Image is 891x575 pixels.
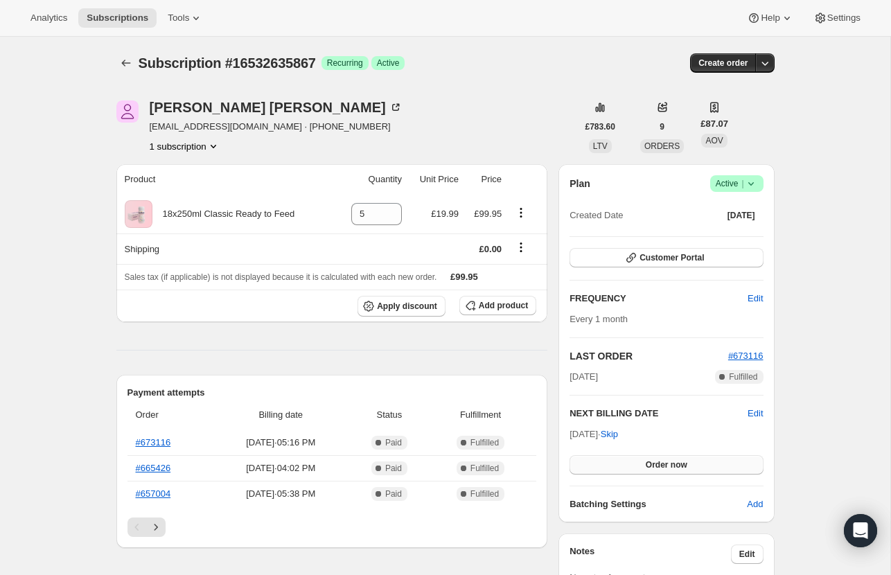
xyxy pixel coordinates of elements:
[739,287,771,310] button: Edit
[125,272,437,282] span: Sales tax (if applicable) is not displayed because it is calculated with each new order.
[761,12,779,24] span: Help
[136,437,171,448] a: #673116
[87,12,148,24] span: Subscriptions
[335,164,406,195] th: Quantity
[431,209,459,219] span: £19.99
[827,12,861,24] span: Settings
[601,427,618,441] span: Skip
[354,408,425,422] span: Status
[729,371,757,382] span: Fulfilled
[127,517,537,537] nav: Pagination
[463,164,506,195] th: Price
[127,400,212,430] th: Order
[470,488,499,499] span: Fulfilled
[116,100,139,123] span: Antonio Pacelli
[844,514,877,547] div: Open Intercom Messenger
[78,8,157,28] button: Subscriptions
[700,117,728,131] span: £87.07
[570,497,747,511] h6: Batching Settings
[377,301,437,312] span: Apply discount
[116,233,336,264] th: Shipping
[474,209,502,219] span: £99.95
[651,117,673,136] button: 9
[739,549,755,560] span: Edit
[150,120,403,134] span: [EMAIL_ADDRESS][DOMAIN_NAME] · [PHONE_NUMBER]
[570,407,748,421] h2: NEXT BILLING DATE
[479,244,502,254] span: £0.00
[136,463,171,473] a: #665426
[739,8,802,28] button: Help
[577,117,624,136] button: £783.60
[127,386,537,400] h2: Payment attempts
[705,136,723,145] span: AOV
[450,272,478,282] span: £99.95
[385,437,402,448] span: Paid
[510,240,532,255] button: Shipping actions
[739,493,771,515] button: Add
[639,252,704,263] span: Customer Portal
[433,408,528,422] span: Fulfillment
[385,488,402,499] span: Paid
[510,205,532,220] button: Product actions
[646,459,687,470] span: Order now
[570,209,623,222] span: Created Date
[570,455,763,475] button: Order now
[748,407,763,421] button: Edit
[728,351,764,361] a: #673116
[592,423,626,445] button: Skip
[168,12,189,24] span: Tools
[150,139,220,153] button: Product actions
[327,57,363,69] span: Recurring
[570,292,748,306] h2: FREQUENCY
[377,57,400,69] span: Active
[727,210,755,221] span: [DATE]
[470,463,499,474] span: Fulfilled
[570,429,618,439] span: [DATE] ·
[716,177,758,191] span: Active
[385,463,402,474] span: Paid
[570,545,731,564] h3: Notes
[585,121,615,132] span: £783.60
[741,178,743,189] span: |
[22,8,76,28] button: Analytics
[690,53,756,73] button: Create order
[570,248,763,267] button: Customer Portal
[719,206,764,225] button: [DATE]
[30,12,67,24] span: Analytics
[459,296,536,315] button: Add product
[747,497,763,511] span: Add
[731,545,764,564] button: Edit
[146,517,166,537] button: Next
[570,370,598,384] span: [DATE]
[479,300,528,311] span: Add product
[216,461,346,475] span: [DATE] · 04:02 PM
[593,141,608,151] span: LTV
[216,408,346,422] span: Billing date
[159,8,211,28] button: Tools
[748,292,763,306] span: Edit
[152,207,295,221] div: 18x250ml Classic Ready to Feed
[406,164,463,195] th: Unit Price
[150,100,403,114] div: [PERSON_NAME] [PERSON_NAME]
[116,164,336,195] th: Product
[570,349,728,363] h2: LAST ORDER
[216,436,346,450] span: [DATE] · 05:16 PM
[570,177,590,191] h2: Plan
[660,121,664,132] span: 9
[805,8,869,28] button: Settings
[728,349,764,363] button: #673116
[125,200,152,228] img: product img
[470,437,499,448] span: Fulfilled
[570,314,628,324] span: Every 1 month
[358,296,445,317] button: Apply discount
[216,487,346,501] span: [DATE] · 05:38 PM
[644,141,680,151] span: ORDERS
[136,488,171,499] a: #657004
[116,53,136,73] button: Subscriptions
[698,57,748,69] span: Create order
[139,55,316,71] span: Subscription #16532635867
